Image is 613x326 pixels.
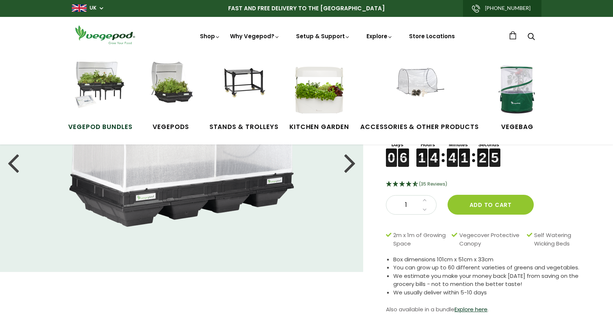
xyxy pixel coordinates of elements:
img: Accessories & Other Products [392,62,447,117]
a: UK [90,4,96,12]
span: 4.69 Stars - 35 Reviews [419,181,447,187]
figure: 0 [386,148,397,158]
figure: 4 [428,148,439,158]
a: Decrease quantity by 1 [420,205,429,215]
span: Vegepod Bundles [68,122,132,132]
div: 4.69 Stars - 35 Reviews [386,180,595,189]
figure: 4 [447,148,458,158]
figure: 2 [477,148,488,158]
span: Stands & Trolleys [209,122,278,132]
span: VegeBag [490,122,545,132]
figure: 5 [489,148,500,158]
img: Vegepod [72,24,138,45]
button: Add to cart [448,195,534,215]
span: Self Watering Wicking Beds [534,231,591,248]
img: Vegepod Bundles [73,62,128,117]
img: Kitchen Garden [292,62,347,117]
a: Store Locations [409,32,455,40]
span: Vegepods [143,122,198,132]
a: Vegepod Bundles [68,62,132,132]
a: VegeBag [490,62,545,132]
span: Vegecover Protective Canopy [459,231,523,248]
span: Accessories & Other Products [360,122,479,132]
li: Box dimensions 101cm x 51cm x 33cm [393,255,595,264]
a: Kitchen Garden [289,62,349,132]
a: Increase quantity by 1 [420,196,429,205]
figure: 1 [459,148,470,158]
figure: 6 [398,148,409,158]
div: Sale ends in [386,132,595,167]
img: gb_large.png [72,4,87,12]
a: Search [528,33,535,41]
p: Also available in a bundle . [386,304,595,315]
img: VegeBag [490,62,545,117]
li: We estimate you make your money back [DATE] from saving on the grocery bills - not to mention the... [393,272,595,289]
img: Raised Garden Kits [143,62,198,117]
a: Stands & Trolleys [209,62,278,132]
a: Accessories & Other Products [360,62,479,132]
a: Explore here [455,305,488,313]
img: Stands & Trolleys [216,62,271,117]
a: Shop [200,32,220,61]
a: Setup & Support [296,32,350,40]
a: Explore [366,32,393,40]
img: Large Raised Garden Bed with Canopy [69,98,293,227]
span: 1 [394,200,419,210]
span: Kitchen Garden [289,122,349,132]
figure: 1 [416,148,427,158]
li: We usually deliver within 5-10 days [393,289,595,297]
a: Why Vegepod? [230,32,280,40]
li: You can grow up to 60 different varieties of greens and vegetables. [393,264,595,272]
a: Vegepods [143,62,198,132]
span: 2m x 1m of Growing Space [393,231,448,248]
